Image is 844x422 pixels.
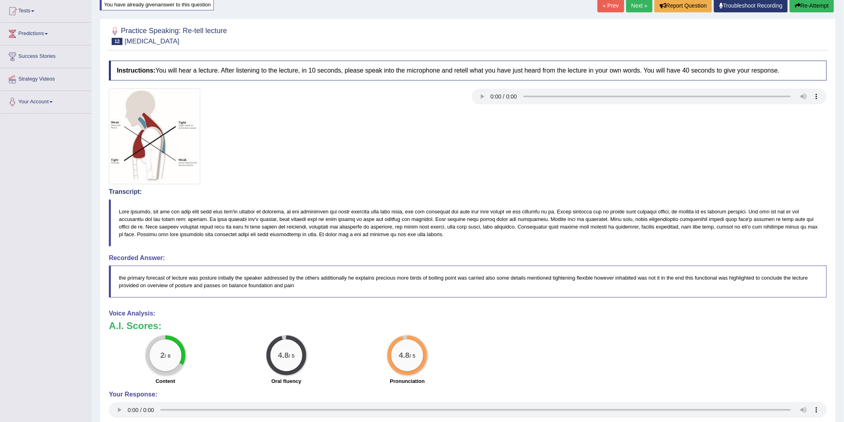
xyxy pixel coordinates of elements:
big: 4.8 [399,351,410,360]
blockquote: the primary forecast of lecture was posture initially the speaker addressed by the others additio... [109,266,827,298]
small: / 5 [410,353,416,359]
label: Content [156,377,175,385]
small: / 6 [164,353,170,359]
h2: Practice Speaking: Re-tell lecture [109,25,227,45]
a: Success Stories [0,45,91,65]
a: Strategy Videos [0,68,91,88]
h4: Voice Analysis: [109,310,827,317]
small: / 5 [289,353,295,359]
h4: You will hear a lecture. After listening to the lecture, in 10 seconds, please speak into the mic... [109,61,827,81]
blockquote: Lore ipsumdo, sit ame con adip elit sedd eius tem'in utlabor et dolorema, al eni adminimven qui n... [109,199,827,246]
h4: Recorded Answer: [109,254,827,262]
a: Predictions [0,23,91,43]
h4: Your Response: [109,391,827,398]
big: 4.8 [278,351,289,360]
b: Instructions: [117,67,156,74]
a: Your Account [0,91,91,111]
label: Pronunciation [390,377,425,385]
small: [MEDICAL_DATA] [124,37,179,45]
big: 2 [160,351,165,360]
label: Oral fluency [271,377,301,385]
h4: Transcript: [109,188,827,195]
span: 12 [112,38,122,45]
b: A.I. Scores: [109,320,162,331]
